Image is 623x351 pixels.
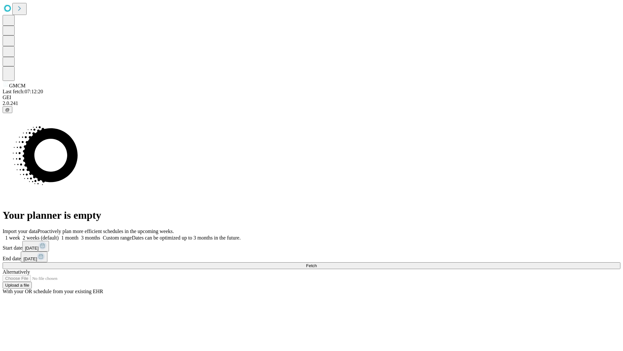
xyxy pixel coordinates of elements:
[3,89,43,94] span: Last fetch: 07:12:20
[3,241,620,252] div: Start date
[3,209,620,221] h1: Your planner is empty
[22,241,49,252] button: [DATE]
[23,256,37,261] span: [DATE]
[25,246,39,251] span: [DATE]
[103,235,132,240] span: Custom range
[3,282,32,289] button: Upload a file
[3,262,620,269] button: Fetch
[3,289,103,294] span: With your OR schedule from your existing EHR
[3,252,620,262] div: End date
[61,235,79,240] span: 1 month
[38,228,174,234] span: Proactively plan more efficient schedules in the upcoming weeks.
[9,83,26,88] span: GMCM
[3,100,620,106] div: 2.0.241
[132,235,240,240] span: Dates can be optimized up to 3 months in the future.
[3,106,12,113] button: @
[3,269,30,275] span: Alternatively
[5,235,20,240] span: 1 week
[23,235,59,240] span: 2 weeks (default)
[81,235,100,240] span: 3 months
[3,228,38,234] span: Import your data
[21,252,47,262] button: [DATE]
[306,263,317,268] span: Fetch
[5,107,10,112] span: @
[3,95,620,100] div: GEI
